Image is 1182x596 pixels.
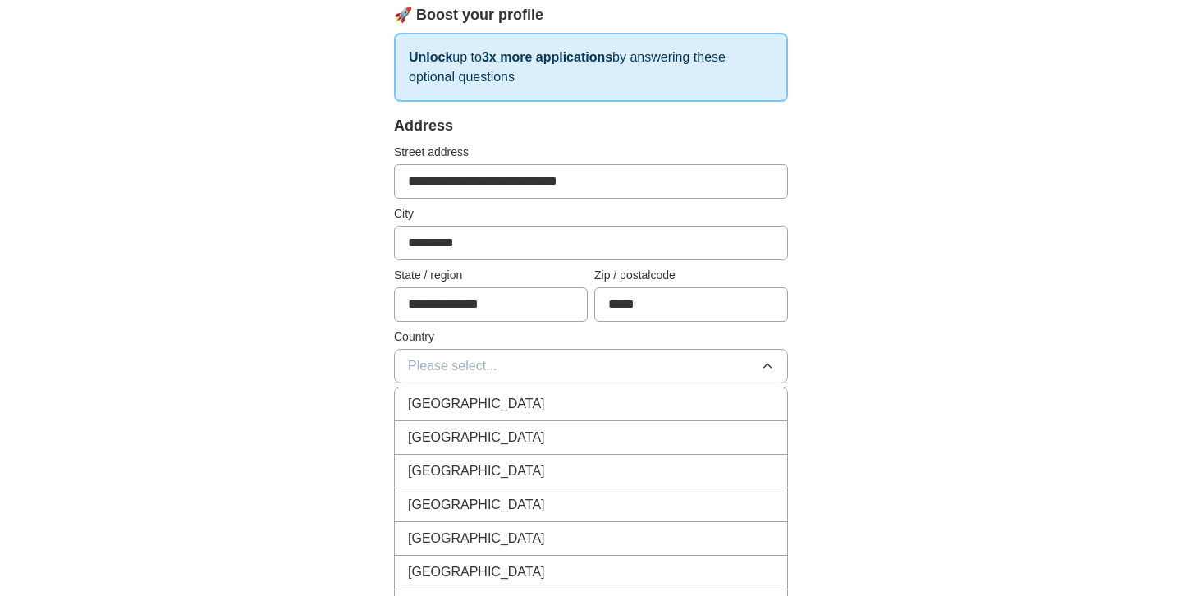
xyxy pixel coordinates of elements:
span: Please select... [408,356,497,376]
span: [GEOGRAPHIC_DATA] [408,428,545,447]
span: [GEOGRAPHIC_DATA] [408,495,545,515]
div: Address [394,115,788,137]
span: [GEOGRAPHIC_DATA] [408,394,545,414]
button: Please select... [394,349,788,383]
label: City [394,205,788,222]
label: Country [394,328,788,346]
span: [GEOGRAPHIC_DATA] [408,562,545,582]
strong: 3x more applications [482,50,612,64]
strong: Unlock [409,50,452,64]
div: 🚀 Boost your profile [394,4,788,26]
p: up to by answering these optional questions [394,33,788,102]
span: [GEOGRAPHIC_DATA] [408,529,545,548]
span: [GEOGRAPHIC_DATA] [408,461,545,481]
label: Zip / postalcode [594,267,788,284]
label: State / region [394,267,588,284]
label: Street address [394,144,788,161]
